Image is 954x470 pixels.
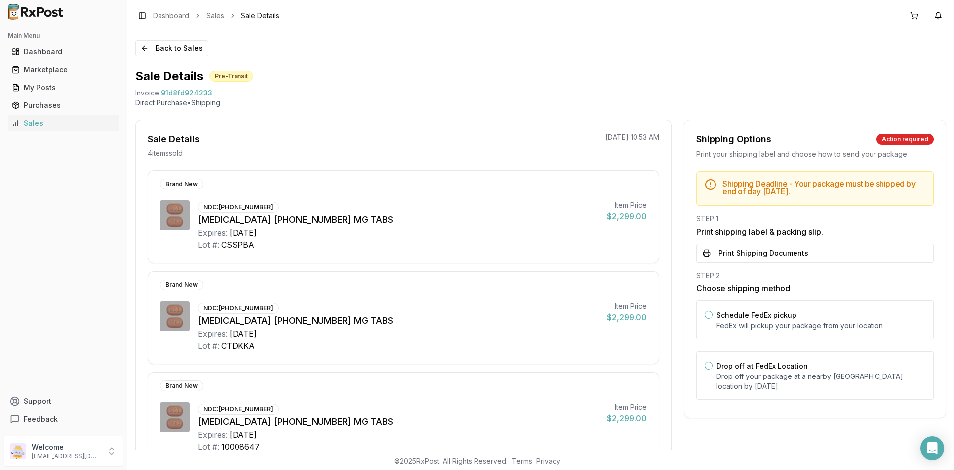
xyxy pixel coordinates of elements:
button: My Posts [4,80,123,95]
div: Shipping Options [696,132,771,146]
button: Marketplace [4,62,123,78]
div: [MEDICAL_DATA] [PHONE_NUMBER] MG TABS [198,314,599,328]
button: Purchases [4,97,123,113]
p: 4 item s sold [148,148,183,158]
div: Expires: [198,429,228,441]
div: Print your shipping label and choose how to send your package [696,149,934,159]
h5: Shipping Deadline - Your package must be shipped by end of day [DATE] . [722,180,925,195]
a: Sales [206,11,224,21]
a: Purchases [8,96,119,114]
img: Biktarvy 50-200-25 MG TABS [160,301,190,331]
div: Item Price [607,200,647,210]
div: [DATE] [230,328,257,340]
div: Pre-Transit [209,71,253,82]
div: $2,299.00 [607,210,647,222]
a: My Posts [8,79,119,96]
h3: Print shipping label & packing slip. [696,226,934,238]
div: Item Price [607,301,647,311]
a: Terms [512,457,532,465]
div: Brand New [160,179,203,189]
label: Schedule FedEx pickup [716,311,796,319]
p: Welcome [32,442,101,452]
div: Open Intercom Messenger [920,436,944,460]
div: Brand New [160,280,203,290]
div: Lot #: [198,340,219,352]
div: Item Price [607,402,647,412]
div: Sales [12,118,115,128]
a: Sales [8,114,119,132]
div: 10008647 [221,441,260,453]
div: Marketplace [12,65,115,75]
div: [DATE] [230,429,257,441]
div: CSSPBA [221,239,254,251]
div: Action required [876,134,934,145]
div: Expires: [198,328,228,340]
p: FedEx will pickup your package from your location [716,321,925,331]
img: Biktarvy 50-200-25 MG TABS [160,402,190,432]
h1: Sale Details [135,68,203,84]
button: Sales [4,115,123,131]
span: Feedback [24,414,58,424]
button: Back to Sales [135,40,208,56]
button: Dashboard [4,44,123,60]
div: STEP 2 [696,271,934,281]
div: Dashboard [12,47,115,57]
div: Sale Details [148,132,200,146]
div: NDC: [PHONE_NUMBER] [198,404,279,415]
button: Print Shipping Documents [696,244,934,263]
div: Lot #: [198,441,219,453]
div: Invoice [135,88,159,98]
label: Drop off at FedEx Location [716,362,808,370]
div: NDC: [PHONE_NUMBER] [198,303,279,314]
div: Lot #: [198,239,219,251]
p: [EMAIL_ADDRESS][DOMAIN_NAME] [32,452,101,460]
div: Expires: [198,227,228,239]
img: RxPost Logo [4,4,68,20]
h2: Main Menu [8,32,119,40]
button: Feedback [4,410,123,428]
a: Dashboard [153,11,189,21]
div: [MEDICAL_DATA] [PHONE_NUMBER] MG TABS [198,415,599,429]
nav: breadcrumb [153,11,279,21]
div: $2,299.00 [607,311,647,323]
a: Marketplace [8,61,119,79]
span: Sale Details [241,11,279,21]
div: [MEDICAL_DATA] [PHONE_NUMBER] MG TABS [198,213,599,227]
div: $2,299.00 [607,412,647,424]
button: Support [4,392,123,410]
h3: Choose shipping method [696,282,934,294]
p: [DATE] 10:53 AM [605,132,659,142]
div: My Posts [12,83,115,93]
div: STEP 1 [696,214,934,224]
p: Direct Purchase • Shipping [135,98,946,108]
div: CTDKKA [221,340,255,352]
span: 91d8fd924233 [161,88,212,98]
div: Purchases [12,100,115,110]
img: Biktarvy 50-200-25 MG TABS [160,200,190,230]
a: Privacy [536,457,560,465]
a: Dashboard [8,43,119,61]
div: [DATE] [230,227,257,239]
img: User avatar [10,443,26,459]
div: Brand New [160,380,203,391]
div: NDC: [PHONE_NUMBER] [198,202,279,213]
p: Drop off your package at a nearby [GEOGRAPHIC_DATA] location by [DATE] . [716,372,925,391]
